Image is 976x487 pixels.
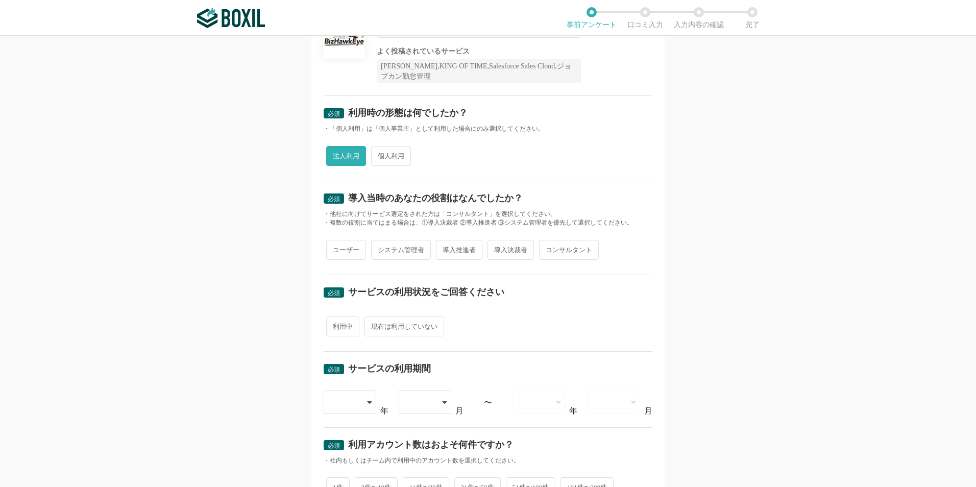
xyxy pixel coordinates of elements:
[348,287,504,297] div: サービスの利用状況をご回答ください
[436,240,482,260] span: 導入推進者
[324,125,652,133] div: ・「個人利用」は「個人事業主」として利用した場合にのみ選択してください。
[487,240,534,260] span: 導入決裁者
[644,407,652,415] div: 月
[565,7,618,29] li: 事前アンケート
[348,193,523,203] div: 導入当時のあなたの役割はなんでしたか？
[328,366,340,373] span: 必須
[371,146,411,166] span: 個人利用
[348,364,431,373] div: サービスの利用期間
[484,399,492,407] div: 〜
[455,407,463,415] div: 月
[328,442,340,449] span: 必須
[197,8,265,28] img: ボクシルSaaS_ロゴ
[324,218,652,227] div: ・複数の役割に当てはまる場合は、①導入決裁者 ②導入推進者 ③システム管理者を優先して選択してください。
[326,316,359,336] span: 利用中
[377,48,581,55] div: よく投稿されているサービス
[328,196,340,203] span: 必須
[326,146,366,166] span: 法人利用
[371,240,431,260] span: システム管理者
[328,110,340,117] span: 必須
[324,456,652,465] div: ・社内もしくはチーム内で利用中のアカウント数を選択してください。
[569,407,577,415] div: 年
[328,289,340,297] span: 必須
[672,7,725,29] li: 入力内容の確認
[364,316,444,336] span: 現在は利用していない
[380,407,388,415] div: 年
[725,7,779,29] li: 完了
[377,59,581,83] div: [PERSON_NAME],KING OF TIME,Salesforce Sales Cloud,ジョブカン勤怠管理
[326,240,366,260] span: ユーザー
[618,7,672,29] li: 口コミ入力
[324,210,652,218] div: ・他社に向けてサービス選定をされた方は「コンサルタント」を選択してください。
[539,240,599,260] span: コンサルタント
[348,440,514,449] div: 利用アカウント数はおよそ何件ですか？
[348,108,468,117] div: 利用時の形態は何でしたか？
